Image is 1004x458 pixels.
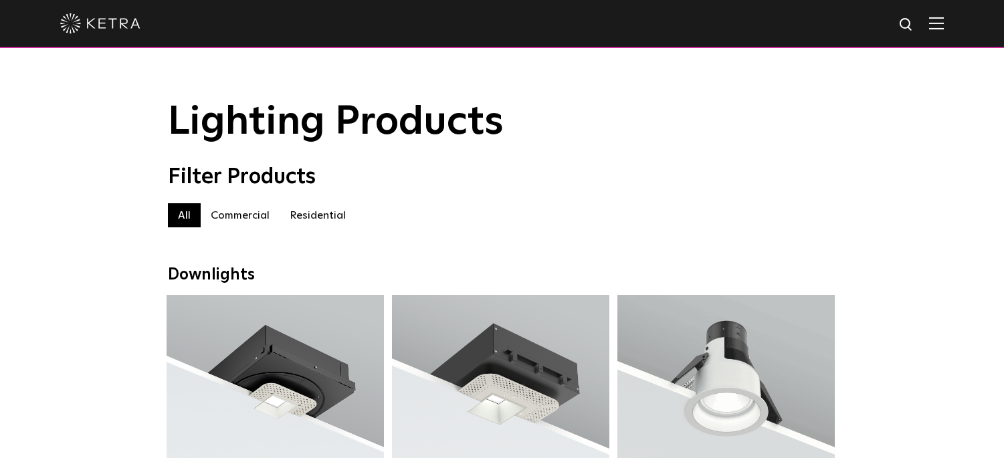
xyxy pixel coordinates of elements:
label: Commercial [201,203,280,227]
span: Lighting Products [168,102,504,142]
img: Hamburger%20Nav.svg [929,17,944,29]
img: ketra-logo-2019-white [60,13,140,33]
div: Downlights [168,265,837,285]
label: All [168,203,201,227]
div: Filter Products [168,164,837,190]
label: Residential [280,203,356,227]
img: search icon [898,17,915,33]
